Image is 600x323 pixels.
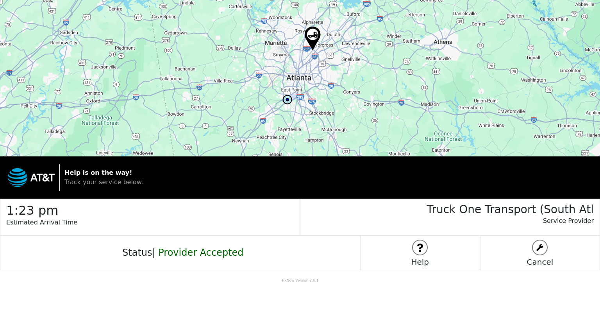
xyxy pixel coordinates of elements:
[8,168,55,187] img: trx now logo
[64,178,143,186] span: Track your service below.
[116,247,243,258] h4: Status |
[533,240,547,255] img: logo stuff
[6,199,300,218] h2: 1:23 pm
[361,257,480,267] h5: Help
[6,218,300,235] p: Estimated Arrival Time
[300,199,594,216] h3: Truck One Transport (South Atl
[300,216,594,233] p: Service Provider
[413,240,427,255] img: logo stuff
[158,247,243,258] span: Provider Accepted
[64,169,132,176] strong: Help is on the way!
[480,257,600,267] h5: Cancel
